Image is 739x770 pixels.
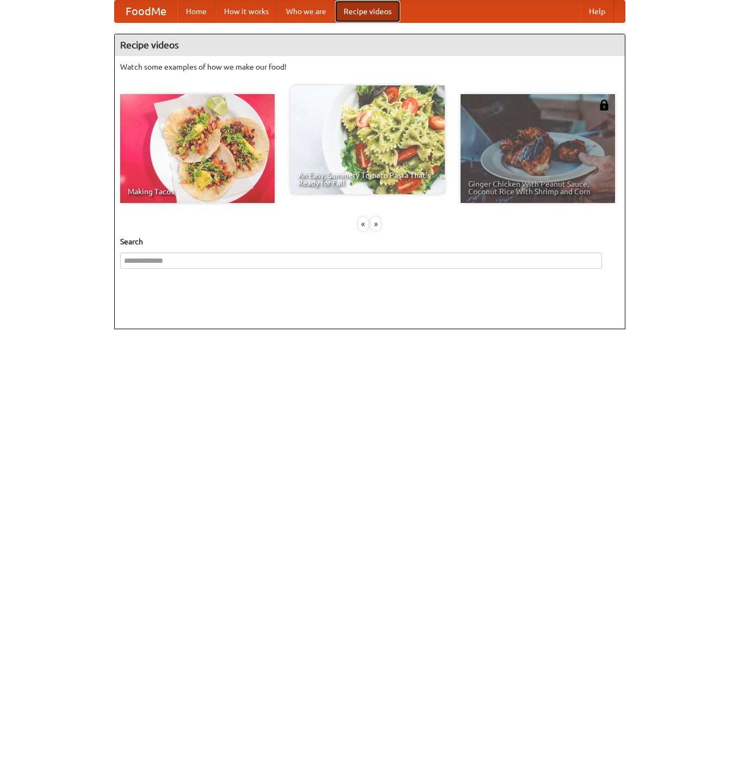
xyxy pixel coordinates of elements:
span: An Easy, Summery Tomato Pasta That's Ready for Fall [298,171,437,187]
a: How it works [215,1,277,22]
a: Help [580,1,614,22]
a: Who we are [277,1,335,22]
h5: Search [120,236,619,247]
h4: Recipe videos [115,34,625,56]
img: 483408.png [599,100,610,110]
div: » [371,217,381,231]
a: Making Tacos [120,94,275,203]
a: FoodMe [115,1,177,22]
a: An Easy, Summery Tomato Pasta That's Ready for Fall [290,85,445,194]
p: Watch some examples of how we make our food! [120,61,619,72]
span: Making Tacos [128,188,267,195]
div: « [358,217,368,231]
a: Home [177,1,215,22]
a: Recipe videos [335,1,400,22]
